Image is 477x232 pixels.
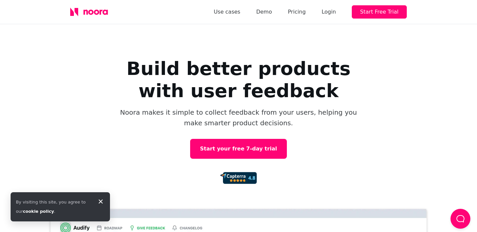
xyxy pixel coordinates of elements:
[23,209,54,214] a: cookie policy
[16,198,91,216] div: By visiting this site, you agree to our .
[220,172,257,184] img: 92d72d4f0927c2c8b0462b8c7b01ca97.png
[288,7,306,17] a: Pricing
[214,7,240,17] a: Use cases
[119,107,358,128] p: Noora makes it simple to collect feedback from your users, helping you make smarter product decis...
[450,209,470,229] button: Load Chat
[106,57,371,102] h1: Build better products with user feedback
[352,5,407,19] button: Start Free Trial
[190,139,287,159] a: Start your free 7-day trial
[256,7,272,17] a: Demo
[322,7,336,17] div: Login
